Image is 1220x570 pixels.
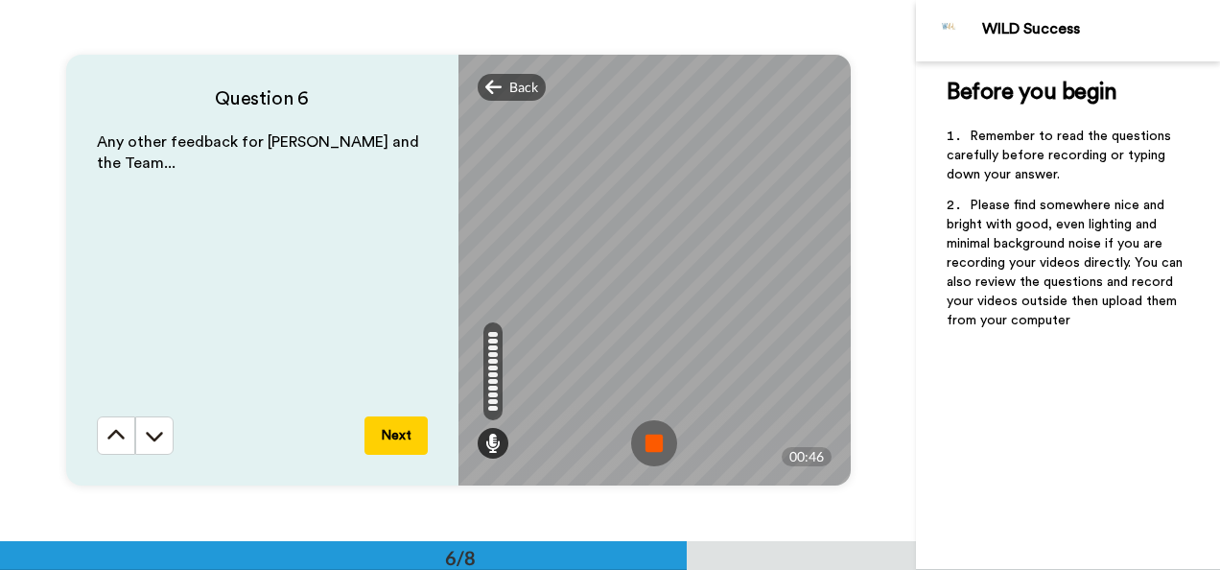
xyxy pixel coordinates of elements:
[947,130,1175,181] span: Remember to read the questions carefully before recording or typing down your answer.
[97,85,428,112] h4: Question 6
[478,74,547,101] div: Back
[947,81,1116,104] span: Before you begin
[782,447,832,466] div: 00:46
[364,416,428,455] button: Next
[947,199,1186,327] span: Please find somewhere nice and bright with good, even lighting and minimal background noise if yo...
[97,134,423,172] span: Any other feedback for [PERSON_NAME] and the Team...
[631,420,677,466] img: ic_record_stop.svg
[982,20,1219,38] div: WILD Success
[509,78,538,97] span: Back
[927,8,973,54] img: Profile Image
